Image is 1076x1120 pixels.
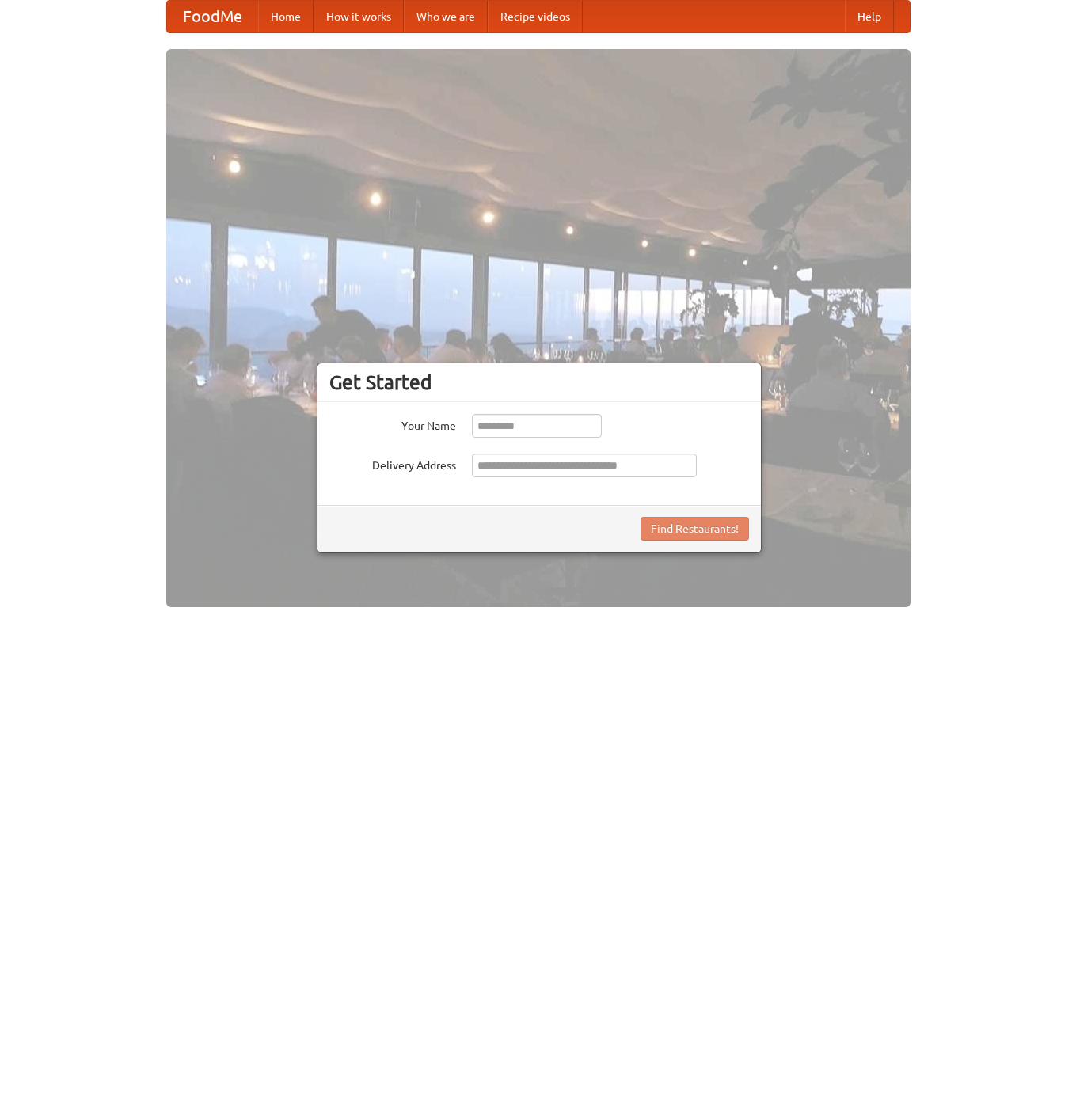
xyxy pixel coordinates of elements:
[329,370,749,394] h3: Get Started
[258,1,314,32] a: Home
[314,1,404,32] a: How it works
[404,1,488,32] a: Who we are
[641,517,749,541] button: Find Restaurants!
[167,1,258,32] a: FoodMe
[329,454,456,473] label: Delivery Address
[488,1,583,32] a: Recipe videos
[845,1,894,32] a: Help
[329,414,456,434] label: Your Name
